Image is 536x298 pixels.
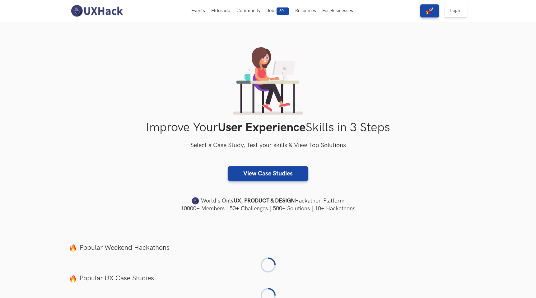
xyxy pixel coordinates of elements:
[218,120,305,135] strong: User Experience
[277,7,289,15] span: 50+
[69,205,467,212] h4: 10000+ Members | 50+ Challenges | 500+ Solutions | 10+ Hackathons
[445,4,467,17] a: Login
[69,197,467,205] h4: World's Only Hackathon Platform
[426,7,433,15] img: rocket
[69,120,467,135] h1: Improve Your Skills in 3 Steps
[192,197,199,205] img: uxhack-favicon-image.png
[69,274,467,282] label: Popular UX Case Studies
[69,274,77,282] img: fire.png
[69,244,77,252] img: fire.png
[233,47,303,115] img: lady working on laptop
[234,197,295,205] strong: UX, PRODUCT & DESIGN
[228,166,308,181] a: View Case Studies
[69,141,467,151] h3: Select a Case Study, Test your skills & View Top Solutions
[69,244,467,252] label: Popular Weekend Hackathons
[69,4,124,17] img: UXHack-logo.png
